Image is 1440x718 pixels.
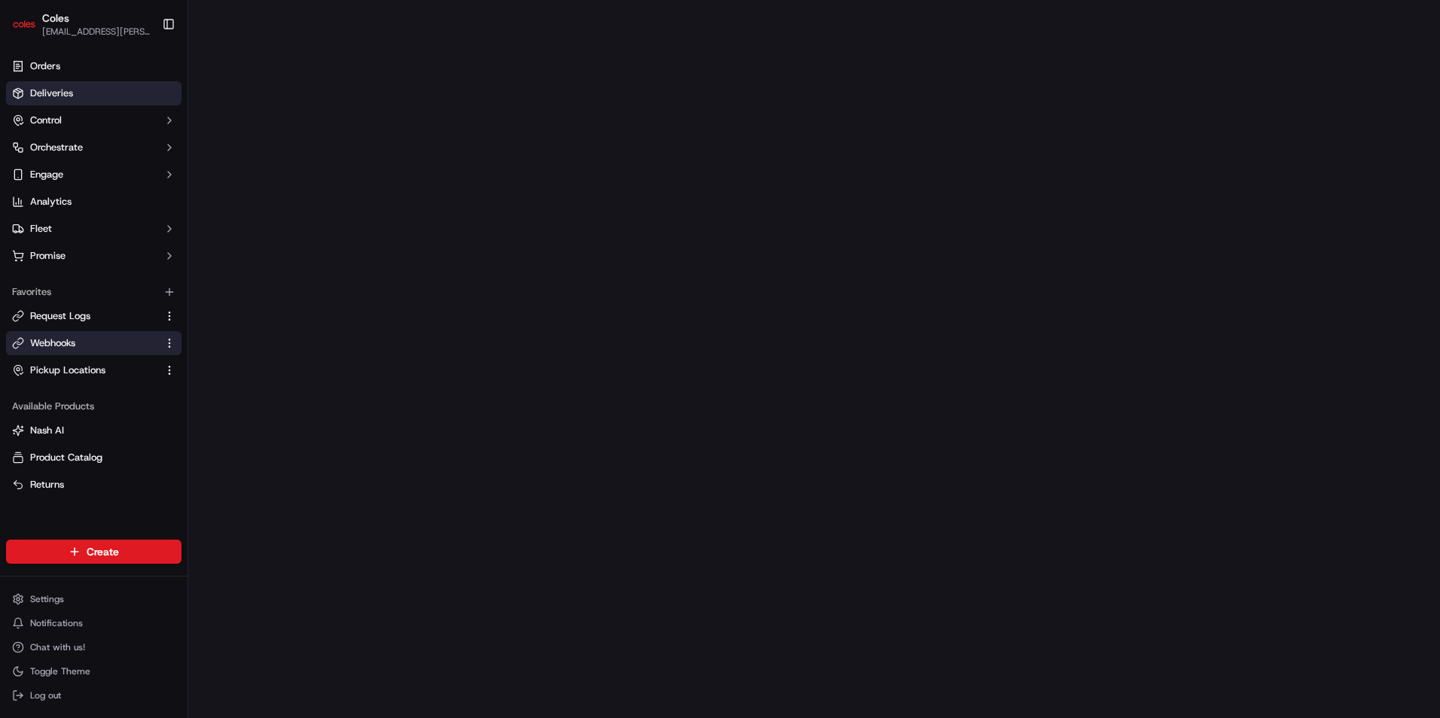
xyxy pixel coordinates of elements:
button: Log out [6,685,182,706]
img: Coles [12,12,36,36]
span: Knowledge Base [30,218,115,233]
span: Create [87,544,119,559]
button: Control [6,108,182,132]
span: Orders [30,59,60,73]
div: 💻 [127,220,139,232]
span: Product Catalog [30,451,102,464]
p: Welcome 👋 [15,60,274,84]
span: Fleet [30,222,52,236]
a: Returns [12,478,175,491]
button: Engage [6,163,182,187]
div: We're available if you need us! [51,159,191,171]
button: Coles [42,11,69,26]
a: Orders [6,54,182,78]
span: API Documentation [142,218,242,233]
a: Powered byPylon [106,254,182,266]
a: Request Logs [12,309,157,323]
span: Toggle Theme [30,665,90,677]
span: Control [30,114,62,127]
a: Deliveries [6,81,182,105]
button: Chat with us! [6,637,182,658]
a: 💻API Documentation [121,212,248,239]
span: Returns [30,478,64,491]
span: Deliveries [30,87,73,100]
span: Orchestrate [30,141,83,154]
button: Create [6,540,182,564]
span: Settings [30,593,64,605]
div: Available Products [6,394,182,418]
button: Request Logs [6,304,182,328]
a: Product Catalog [12,451,175,464]
img: 1736555255976-a54dd68f-1ca7-489b-9aae-adbdc363a1c4 [15,144,42,171]
div: 📗 [15,220,27,232]
img: Nash [15,15,45,45]
a: Analytics [6,190,182,214]
button: ColesColes[EMAIL_ADDRESS][PERSON_NAME][PERSON_NAME][DOMAIN_NAME] [6,6,156,42]
span: Pickup Locations [30,364,105,377]
span: Pylon [150,255,182,266]
button: Settings [6,589,182,610]
div: Favorites [6,280,182,304]
span: Nash AI [30,424,64,437]
span: Request Logs [30,309,90,323]
button: Webhooks [6,331,182,355]
a: Nash AI [12,424,175,437]
button: Toggle Theme [6,661,182,682]
input: Got a question? Start typing here... [39,97,271,113]
span: Webhooks [30,336,75,350]
span: Promise [30,249,66,263]
button: Pickup Locations [6,358,182,382]
button: Orchestrate [6,135,182,160]
button: Returns [6,473,182,497]
a: 📗Knowledge Base [9,212,121,239]
a: Pickup Locations [12,364,157,377]
button: Nash AI [6,418,182,443]
span: Log out [30,689,61,701]
button: Notifications [6,613,182,634]
button: Start new chat [256,148,274,166]
span: Engage [30,168,63,181]
div: Start new chat [51,144,247,159]
span: Notifications [30,617,83,629]
button: Promise [6,244,182,268]
button: Fleet [6,217,182,241]
span: Analytics [30,195,72,208]
button: Product Catalog [6,446,182,470]
button: [EMAIL_ADDRESS][PERSON_NAME][PERSON_NAME][DOMAIN_NAME] [42,26,150,38]
a: Webhooks [12,336,157,350]
span: Chat with us! [30,641,85,653]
